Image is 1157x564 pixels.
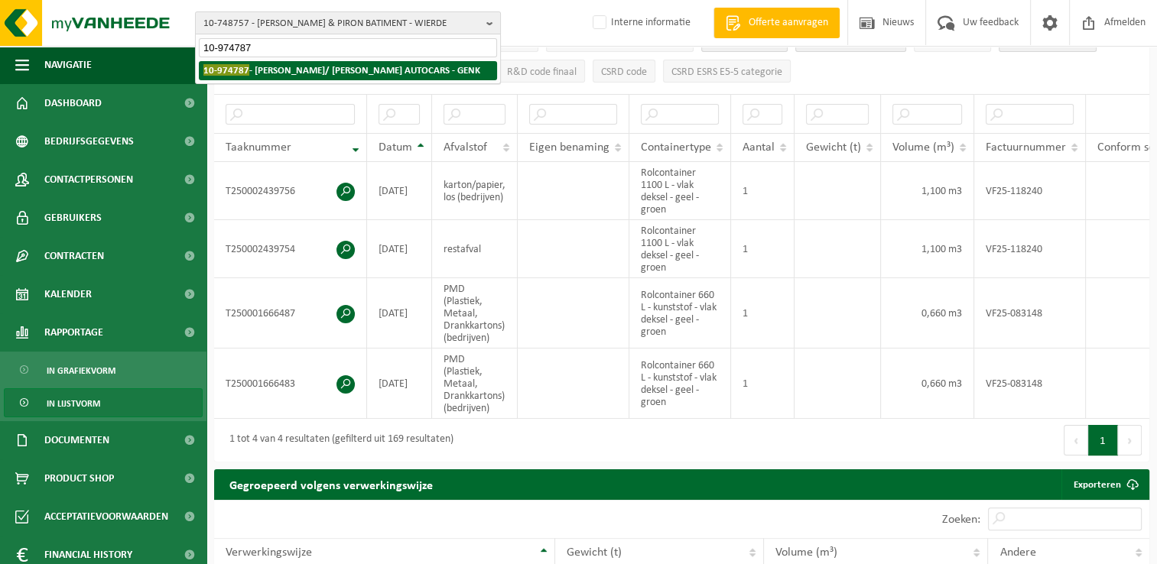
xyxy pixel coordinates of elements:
a: In lijstvorm [4,388,203,417]
td: VF25-083148 [974,348,1086,419]
h2: Gegroepeerd volgens verwerkingswijze [214,469,448,499]
span: R&D code finaal [507,66,577,78]
td: [DATE] [367,162,432,220]
strong: - [PERSON_NAME]/ [PERSON_NAME] AUTOCARS - GENK [203,64,480,76]
td: Rolcontainer 660 L - kunststof - vlak deksel - geel - groen [629,278,731,348]
td: 1,100 m3 [881,162,974,220]
span: In grafiekvorm [47,356,115,385]
span: Andere [999,546,1035,559]
span: CSRD ESRS E5-5 categorie [671,66,782,78]
span: Gebruikers [44,199,102,237]
td: 1 [731,278,795,348]
span: Aantal [743,141,775,154]
td: Rolcontainer 660 L - kunststof - vlak deksel - geel - groen [629,348,731,419]
button: CSRD ESRS E5-5 categorieCSRD ESRS E5-5 categorie: Activate to sort [663,60,791,83]
td: restafval [432,220,518,278]
td: VF25-083148 [974,278,1086,348]
span: Product Shop [44,459,114,498]
td: PMD (Plastiek, Metaal, Drankkartons) (bedrijven) [432,278,518,348]
a: In grafiekvorm [4,355,203,384]
td: T250001666483 [214,348,367,419]
button: 1 [1088,425,1118,455]
td: PMD (Plastiek, Metaal, Drankkartons) (bedrijven) [432,348,518,419]
span: Dashboard [44,84,102,122]
button: CSRD codeCSRD code: Activate to sort [593,60,655,83]
span: Eigen benaming [529,141,609,154]
td: 0,660 m3 [881,348,974,419]
span: Datum [379,141,412,154]
span: Bedrijfsgegevens [44,122,134,160]
td: T250002439754 [214,220,367,278]
button: R&D code finaalR&amp;D code finaal: Activate to sort [499,60,585,83]
td: 1 [731,348,795,419]
span: 10-974787 [203,64,249,76]
td: [DATE] [367,348,432,419]
span: Containertype [641,141,711,154]
span: Contracten [44,237,104,275]
span: Contactpersonen [44,160,133,199]
button: Next [1118,425,1142,455]
span: Taaknummer [226,141,291,154]
span: Gewicht (t) [567,546,622,559]
td: karton/papier, los (bedrijven) [432,162,518,220]
span: Volume (m³) [892,141,954,154]
span: Afvalstof [444,141,487,154]
label: Zoeken: [942,514,980,526]
td: 0,660 m3 [881,278,974,348]
span: Kalender [44,275,92,313]
td: T250001666487 [214,278,367,348]
button: 10-748757 - [PERSON_NAME] & PIRON BATIMENT - WIERDE [195,11,501,34]
td: [DATE] [367,278,432,348]
div: 1 tot 4 van 4 resultaten (gefilterd uit 169 resultaten) [222,426,453,454]
span: Factuurnummer [986,141,1066,154]
span: 10-748757 - [PERSON_NAME] & PIRON BATIMENT - WIERDE [203,12,480,35]
td: 1 [731,162,795,220]
span: Gewicht (t) [806,141,861,154]
span: Verwerkingswijze [226,546,312,559]
td: 1 [731,220,795,278]
span: Volume (m³) [775,546,837,559]
span: In lijstvorm [47,389,100,418]
td: T250002439756 [214,162,367,220]
a: Exporteren [1061,469,1148,500]
td: 1,100 m3 [881,220,974,278]
span: Navigatie [44,46,92,84]
a: Offerte aanvragen [713,8,840,38]
span: Rapportage [44,313,103,352]
td: [DATE] [367,220,432,278]
span: Documenten [44,421,109,459]
td: Rolcontainer 1100 L - vlak deksel - geel - groen [629,220,731,278]
span: Offerte aanvragen [745,15,832,31]
label: Interne informatie [590,11,691,34]
td: VF25-118240 [974,220,1086,278]
span: CSRD code [601,66,647,78]
td: Rolcontainer 1100 L - vlak deksel - geel - groen [629,162,731,220]
span: Acceptatievoorwaarden [44,498,168,536]
td: VF25-118240 [974,162,1086,220]
button: Previous [1064,425,1088,455]
input: Zoeken naar gekoppelde vestigingen [199,38,497,57]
